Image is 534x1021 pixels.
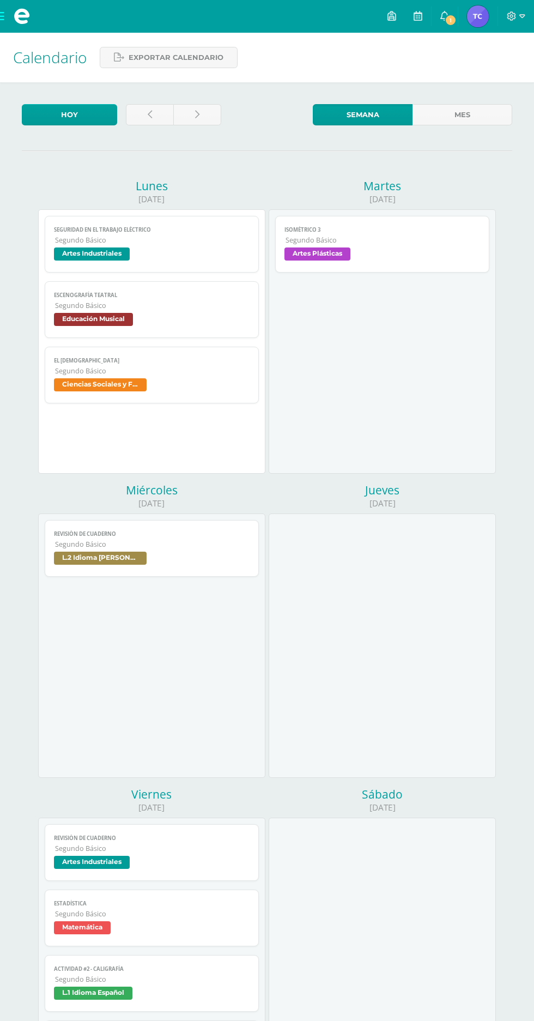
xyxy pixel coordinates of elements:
[284,247,350,261] span: Artes Plásticas
[269,178,496,194] div: Martes
[55,366,249,376] span: Segundo Básico
[54,313,133,326] span: Educación Musical
[55,301,249,310] span: Segundo Básico
[45,955,258,1012] a: Actividad #2 - CaligrafíaSegundo BásicoL.1 Idioma Español
[269,498,496,509] div: [DATE]
[54,247,130,261] span: Artes Industriales
[13,47,87,68] span: Calendario
[38,482,265,498] div: Miércoles
[55,235,249,245] span: Segundo Básico
[38,498,265,509] div: [DATE]
[45,216,258,273] a: Seguridad en el trabajo eléctricoSegundo BásicoArtes Industriales
[269,787,496,802] div: Sábado
[54,900,249,907] span: Estadística
[54,965,249,972] span: Actividad #2 - Caligrafía
[22,104,117,125] a: Hoy
[275,216,489,273] a: Isométrico 3Segundo BásicoArtes Plásticas
[284,226,480,233] span: Isométrico 3
[445,14,457,26] span: 1
[54,357,249,364] span: El [DEMOGRAPHIC_DATA]
[55,909,249,919] span: Segundo Básico
[54,856,130,869] span: Artes Industriales
[54,987,132,1000] span: L.1 Idioma Español
[45,824,258,881] a: Revisión de cuadernoSegundo BásicoArtes Industriales
[269,802,496,813] div: [DATE]
[54,378,147,391] span: Ciencias Sociales y Formación Ciudadana
[286,235,480,245] span: Segundo Básico
[38,787,265,802] div: Viernes
[269,194,496,205] div: [DATE]
[54,835,249,842] span: Revisión de cuaderno
[54,552,147,565] span: L.2 Idioma [PERSON_NAME]
[38,194,265,205] div: [DATE]
[54,292,249,299] span: Escenografía teatral
[38,178,265,194] div: Lunes
[45,281,258,338] a: Escenografía teatralSegundo BásicoEducación Musical
[45,520,258,577] a: Revisión de cuadernoSegundo BásicoL.2 Idioma [PERSON_NAME]
[54,921,111,934] span: Matemática
[100,47,238,68] a: Exportar calendario
[45,890,258,946] a: EstadísticaSegundo BásicoMatemática
[55,975,249,984] span: Segundo Básico
[54,226,249,233] span: Seguridad en el trabajo eléctrico
[412,104,512,125] a: Mes
[129,47,223,68] span: Exportar calendario
[45,347,258,403] a: El [DEMOGRAPHIC_DATA]Segundo BásicoCiencias Sociales y Formación Ciudadana
[38,802,265,813] div: [DATE]
[269,482,496,498] div: Jueves
[467,5,489,27] img: 6fed7683e5f4ff7a3a08ddd3889723df.png
[55,844,249,853] span: Segundo Básico
[54,530,249,537] span: Revisión de cuaderno
[313,104,412,125] a: Semana
[55,540,249,549] span: Segundo Básico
